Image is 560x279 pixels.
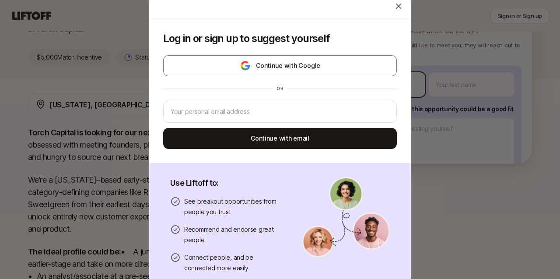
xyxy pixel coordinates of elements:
p: Recommend and endorse great people [184,224,281,245]
p: Log in or sign up to suggest yourself [163,32,397,45]
button: Continue with email [163,128,397,149]
p: Use Liftoff to: [170,177,281,189]
img: signup-banner [302,177,390,258]
button: Continue with Google [163,55,397,76]
input: Your personal email address [171,106,389,117]
img: google-logo [240,60,251,71]
p: See breakout opportunities from people you trust [184,196,281,217]
p: Connect people, and be connected more easily [184,252,281,273]
div: or [273,85,287,92]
